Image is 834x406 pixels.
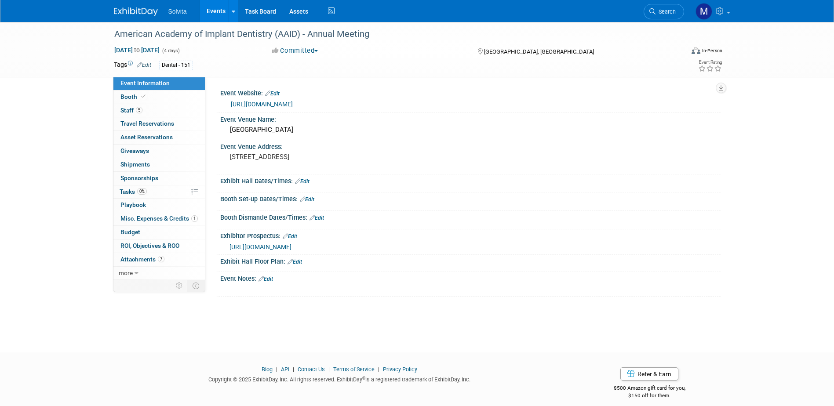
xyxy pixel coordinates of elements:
a: Giveaways [113,145,205,158]
span: to [133,47,141,54]
span: Budget [120,228,140,236]
a: Attachments7 [113,253,205,266]
td: Toggle Event Tabs [187,280,205,291]
a: Blog [262,366,273,373]
a: ROI, Objectives & ROO [113,239,205,253]
div: Copyright © 2025 ExhibitDay, Inc. All rights reserved. ExhibitDay is a registered trademark of Ex... [114,373,566,384]
span: Search [656,8,676,15]
a: Shipments [113,158,205,171]
div: Booth Set-up Dates/Times: [220,192,721,204]
span: Asset Reservations [120,134,173,141]
a: Edit [295,178,310,185]
a: more [113,267,205,280]
a: Edit [283,233,297,239]
a: Edit [300,196,314,203]
span: | [376,366,382,373]
span: 1 [191,215,198,222]
span: 0% [137,188,147,195]
span: [DATE] [DATE] [114,46,160,54]
a: Booth [113,91,205,104]
a: Asset Reservations [113,131,205,144]
span: 5 [136,107,142,113]
div: Event Format [632,46,723,59]
span: Attachments [120,256,164,263]
span: Booth [120,93,147,100]
a: Playbook [113,199,205,212]
div: Booth Dismantle Dates/Times: [220,211,721,222]
span: ROI, Objectives & ROO [120,242,179,249]
span: Shipments [120,161,150,168]
img: Format-Inperson.png [692,47,700,54]
a: Edit [259,276,273,282]
span: | [326,366,332,373]
div: $150 off for them. [579,392,721,399]
a: [URL][DOMAIN_NAME] [231,101,293,108]
div: $500 Amazon gift card for you, [579,379,721,399]
a: Travel Reservations [113,117,205,130]
span: Playbook [120,201,146,208]
span: Event Information [120,80,170,87]
span: Solvita [168,8,187,15]
a: [URL][DOMAIN_NAME] [229,243,291,250]
div: Exhibit Hall Dates/Times: [220,174,721,186]
img: Matthew Burns [696,3,712,20]
div: Event Venue Name: [220,113,721,124]
a: Contact Us [298,366,325,373]
a: Edit [265,91,280,97]
a: Search [644,4,684,19]
span: (4 days) [161,48,180,54]
span: | [274,366,280,373]
span: Misc. Expenses & Credits [120,215,198,222]
div: In-Person [702,47,722,54]
div: Exhibit Hall Floor Plan: [220,255,721,266]
td: Tags [114,60,151,70]
div: American Academy of Implant Dentistry (AAID) - Annual Meeting [111,26,671,42]
td: Personalize Event Tab Strip [172,280,187,291]
a: Edit [310,215,324,221]
i: Booth reservation complete [141,94,146,99]
div: Event Rating [698,60,722,65]
span: | [291,366,296,373]
a: Event Information [113,77,205,90]
span: Giveaways [120,147,149,154]
div: Event Website: [220,87,721,98]
div: Exhibitor Prospectus: [220,229,721,241]
a: Terms of Service [333,366,375,373]
pre: [STREET_ADDRESS] [230,153,419,161]
a: Budget [113,226,205,239]
button: Committed [269,46,321,55]
div: Dental - 151 [159,61,193,70]
span: more [119,269,133,276]
div: [GEOGRAPHIC_DATA] [227,123,714,137]
a: Refer & Earn [620,367,678,381]
span: Tasks [120,188,147,195]
a: Tasks0% [113,185,205,199]
div: Event Notes: [220,272,721,283]
span: Sponsorships [120,174,158,181]
a: Edit [288,259,302,265]
a: Edit [137,62,151,68]
sup: ® [362,376,365,381]
img: ExhibitDay [114,7,158,16]
a: Sponsorships [113,172,205,185]
a: Staff5 [113,104,205,117]
span: [GEOGRAPHIC_DATA], [GEOGRAPHIC_DATA] [484,48,594,55]
span: 7 [158,256,164,262]
div: Event Venue Address: [220,140,721,151]
a: Privacy Policy [383,366,417,373]
span: Travel Reservations [120,120,174,127]
a: API [281,366,289,373]
a: Misc. Expenses & Credits1 [113,212,205,225]
span: Staff [120,107,142,114]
